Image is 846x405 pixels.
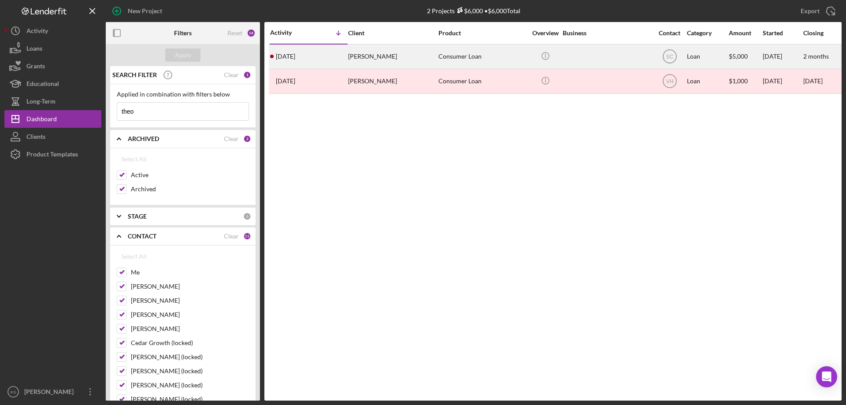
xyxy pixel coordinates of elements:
[563,30,651,37] div: Business
[529,30,562,37] div: Overview
[26,22,48,42] div: Activity
[348,30,436,37] div: Client
[438,45,527,68] div: Consumer Loan
[22,383,79,403] div: [PERSON_NAME]
[666,54,673,60] text: SC
[792,2,842,20] button: Export
[117,248,151,265] button: Select All
[26,110,57,130] div: Dashboard
[4,128,101,145] button: Clients
[26,57,45,77] div: Grants
[763,30,802,37] div: Started
[4,145,101,163] button: Product Templates
[816,366,837,387] div: Open Intercom Messenger
[243,232,251,240] div: 11
[106,2,171,20] button: New Project
[243,71,251,79] div: 1
[729,30,762,37] div: Amount
[729,52,748,60] span: $5,000
[243,135,251,143] div: 2
[803,77,823,85] time: [DATE]
[4,22,101,40] button: Activity
[4,75,101,93] button: Educational
[174,30,192,37] b: Filters
[131,185,249,193] label: Archived
[131,296,249,305] label: [PERSON_NAME]
[131,310,249,319] label: [PERSON_NAME]
[112,71,157,78] b: SEARCH FILTER
[117,91,249,98] div: Applied in combination with filters below
[653,30,686,37] div: Contact
[276,78,295,85] time: 2024-08-04 16:39
[687,45,728,68] div: Loan
[763,70,802,93] div: [DATE]
[131,268,249,277] label: Me
[128,2,162,20] div: New Project
[687,70,728,93] div: Loan
[687,30,728,37] div: Category
[348,70,436,93] div: [PERSON_NAME]
[224,135,239,142] div: Clear
[131,353,249,361] label: [PERSON_NAME] (locked)
[4,93,101,110] button: Long-Term
[131,338,249,347] label: Cedar Growth (locked)
[121,150,147,168] div: Select All
[247,29,256,37] div: 14
[803,52,829,60] time: 2 months
[666,78,673,85] text: VH
[4,40,101,57] button: Loans
[131,282,249,291] label: [PERSON_NAME]
[131,171,249,179] label: Active
[729,70,762,93] div: $1,000
[117,150,151,168] button: Select All
[224,233,239,240] div: Clear
[26,75,59,95] div: Educational
[26,93,56,112] div: Long-Term
[11,390,16,394] text: KS
[224,71,239,78] div: Clear
[131,395,249,404] label: [PERSON_NAME] (locked)
[270,29,309,36] div: Activity
[165,48,200,62] button: Apply
[438,70,527,93] div: Consumer Loan
[175,48,191,62] div: Apply
[26,40,42,59] div: Loans
[348,45,436,68] div: [PERSON_NAME]
[128,233,156,240] b: CONTACT
[4,383,101,401] button: KS[PERSON_NAME]
[26,145,78,165] div: Product Templates
[128,135,159,142] b: ARCHIVED
[4,110,101,128] button: Dashboard
[4,57,101,75] button: Grants
[763,45,802,68] div: [DATE]
[121,248,147,265] div: Select All
[26,128,45,148] div: Clients
[131,324,249,333] label: [PERSON_NAME]
[455,7,483,15] div: $6,000
[131,367,249,375] label: [PERSON_NAME] (locked)
[131,381,249,390] label: [PERSON_NAME] (locked)
[276,53,295,60] time: 2025-09-30 20:53
[227,30,242,37] div: Reset
[243,212,251,220] div: 0
[801,2,820,20] div: Export
[128,213,147,220] b: STAGE
[438,30,527,37] div: Product
[427,7,520,15] div: 2 Projects • $6,000 Total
